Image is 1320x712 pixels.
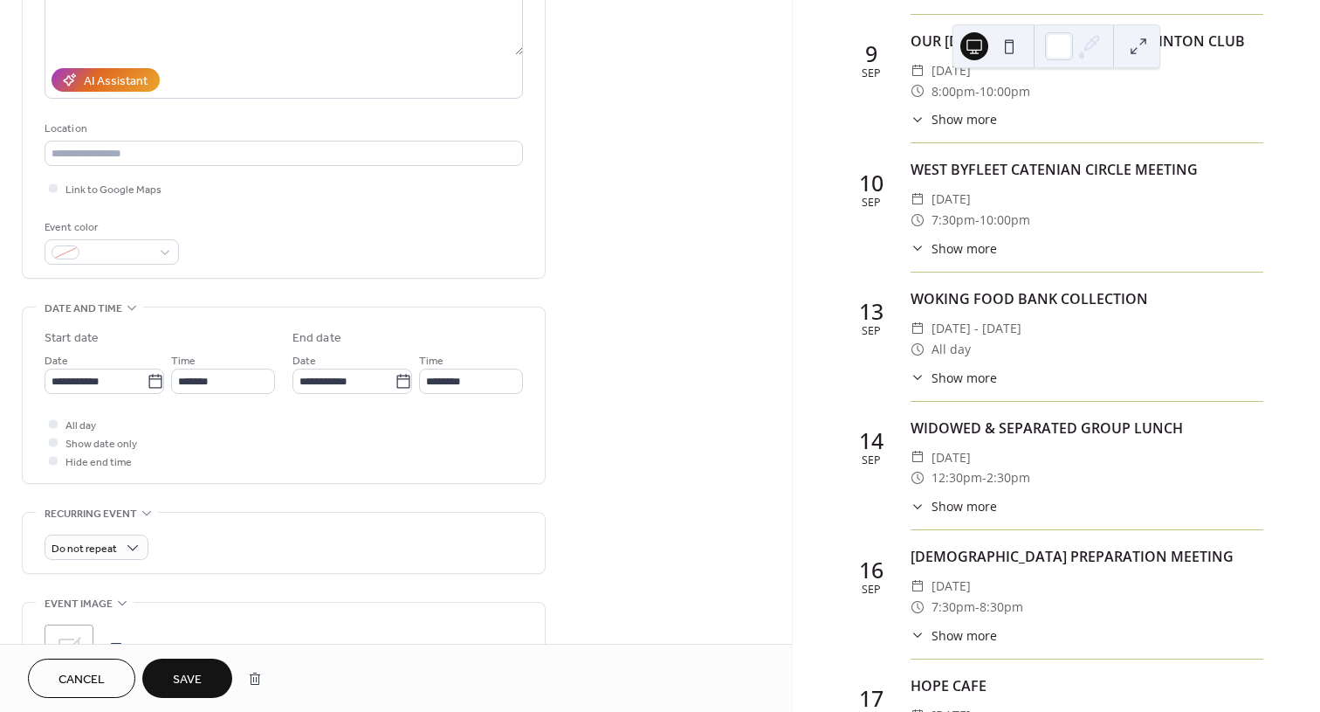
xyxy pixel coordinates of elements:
div: Sep [862,68,881,79]
button: ​Show more [911,110,997,128]
span: 10:00pm [980,210,1030,231]
span: Date [292,352,316,370]
button: ​Show more [911,369,997,387]
button: ​Show more [911,239,997,258]
div: ​ [911,110,925,128]
span: - [975,81,980,102]
div: ​ [911,497,925,515]
button: ​Show more [911,626,997,645]
span: 8:00pm [932,81,975,102]
span: 7:30pm [932,597,975,618]
span: - [982,467,987,488]
div: [DEMOGRAPHIC_DATA] PREPARATION MEETING [911,546,1263,567]
div: ​ [911,339,925,360]
span: Do not repeat [52,539,117,559]
span: [DATE] [932,447,971,468]
span: 2:30pm [987,467,1030,488]
span: Date [45,352,68,370]
div: WOKING FOOD BANK COLLECTION [911,288,1263,309]
span: [DATE] - [DATE] [932,318,1021,339]
div: ​ [911,447,925,468]
span: [DATE] [932,576,971,597]
span: Date and time [45,300,122,318]
div: Sep [862,455,881,467]
div: 13 [859,301,883,322]
span: Show more [932,369,997,387]
span: Save [173,671,202,689]
div: OUR [DEMOGRAPHIC_DATA]'S BADMINTON CLUB [911,31,1263,52]
div: Sep [862,584,881,596]
div: ​ [911,318,925,339]
div: HOPE CAFE [911,675,1263,696]
span: 10:00pm [980,81,1030,102]
span: 8:30pm [980,597,1023,618]
div: 17 [859,688,883,709]
div: WIDOWED & SEPARATED GROUP LUNCH [911,418,1263,439]
div: ​ [911,467,925,488]
span: [DATE] [932,60,971,81]
button: Cancel [28,659,135,698]
div: ; [45,625,93,674]
div: ​ [911,626,925,645]
span: 12:30pm [932,467,982,488]
span: Recurring event [45,505,137,523]
div: 16 [859,559,883,581]
div: 14 [859,430,883,452]
div: 10 [859,172,883,194]
div: Start date [45,329,99,348]
div: ​ [911,369,925,387]
span: Show more [932,239,997,258]
div: End date [292,329,341,348]
span: [DATE] [932,189,971,210]
span: - [975,597,980,618]
span: Link to Google Maps [65,181,162,199]
div: Location [45,120,519,138]
div: Event color [45,218,175,237]
div: ​ [911,576,925,597]
div: WEST BYFLEET CATENIAN CIRCLE MEETING [911,159,1263,180]
div: 9 [865,43,877,65]
span: Show more [932,497,997,515]
span: Hide end time [65,453,132,472]
span: Show date only [65,435,137,453]
div: ​ [911,189,925,210]
div: ​ [911,597,925,618]
span: - [975,210,980,231]
span: 7:30pm [932,210,975,231]
span: All day [65,417,96,435]
div: ​ [911,239,925,258]
span: Cancel [58,671,105,689]
span: Show more [932,110,997,128]
span: All day [932,339,971,360]
button: Save [142,659,232,698]
span: Time [419,352,443,370]
span: Event image [45,595,113,613]
div: AI Assistant [84,73,148,91]
button: AI Assistant [52,68,160,92]
span: Time [171,352,196,370]
button: ​Show more [911,497,997,515]
div: ​ [911,81,925,102]
div: Sep [862,197,881,209]
div: Sep [862,326,881,337]
div: ​ [911,60,925,81]
span: Show more [932,626,997,645]
div: ​ [911,210,925,231]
